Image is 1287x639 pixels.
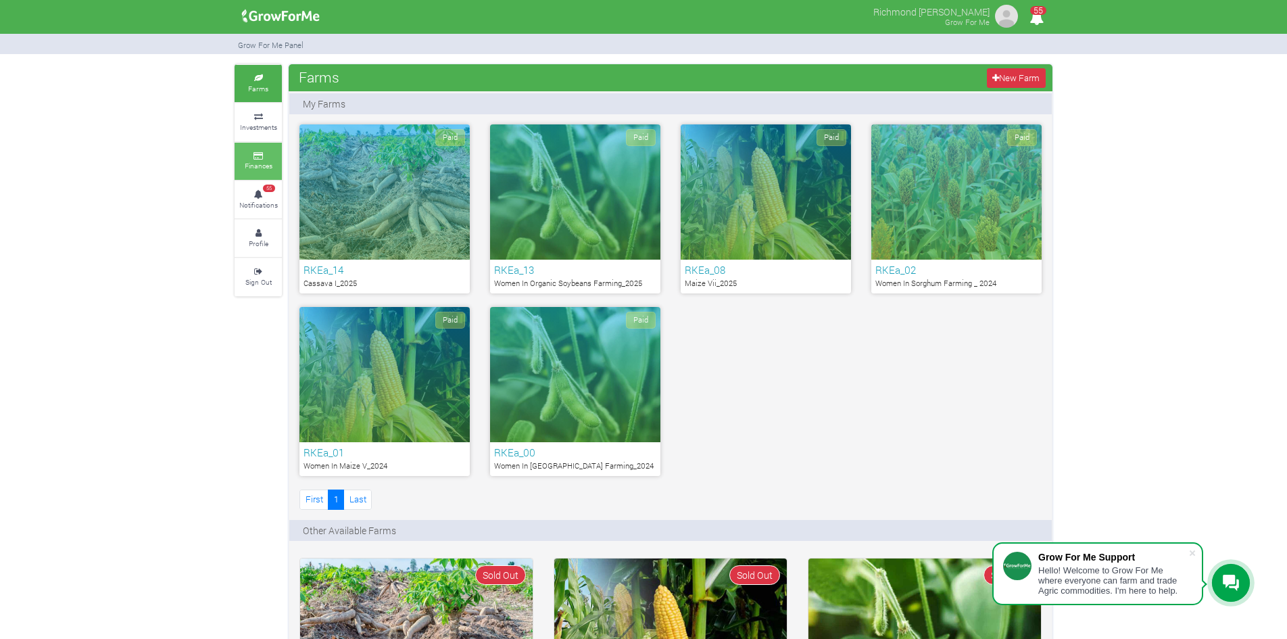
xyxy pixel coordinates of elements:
[494,264,656,276] h6: RKEa_13
[235,143,282,180] a: Finances
[303,446,466,458] h6: RKEa_01
[245,277,272,287] small: Sign Out
[685,278,847,289] p: Maize Vii_2025
[729,565,780,585] span: Sold Out
[817,129,846,146] span: Paid
[494,278,656,289] p: Women In Organic Soybeans Farming_2025
[1038,552,1188,563] div: Grow For Me Support
[303,460,466,472] p: Women In Maize V_2024
[235,258,282,295] a: Sign Out
[299,124,470,293] a: Paid RKEa_14 Cassava I_2025
[626,312,656,329] span: Paid
[993,3,1020,30] img: growforme image
[299,307,470,476] a: Paid RKEa_01 Women In Maize V_2024
[239,200,278,210] small: Notifications
[435,129,465,146] span: Paid
[237,3,324,30] img: growforme image
[875,264,1038,276] h6: RKEa_02
[303,97,345,111] p: My Farms
[235,103,282,141] a: Investments
[249,239,268,248] small: Profile
[295,64,343,91] span: Farms
[873,3,990,19] p: Richmond [PERSON_NAME]
[494,446,656,458] h6: RKEa_00
[475,565,526,585] span: Sold Out
[494,460,656,472] p: Women In [GEOGRAPHIC_DATA] Farming_2024
[235,220,282,257] a: Profile
[490,307,660,476] a: Paid RKEa_00 Women In [GEOGRAPHIC_DATA] Farming_2024
[303,264,466,276] h6: RKEa_14
[235,65,282,102] a: Farms
[945,17,990,27] small: Grow For Me
[303,278,466,289] p: Cassava I_2025
[626,129,656,146] span: Paid
[490,124,660,293] a: Paid RKEa_13 Women In Organic Soybeans Farming_2025
[235,181,282,218] a: 55 Notifications
[1038,565,1188,596] div: Hello! Welcome to Grow For Me where everyone can farm and trade Agric commodities. I'm here to help.
[299,490,372,509] nav: Page Navigation
[245,161,272,170] small: Finances
[328,490,344,509] a: 1
[303,523,396,538] p: Other Available Farms
[1030,6,1046,15] span: 55
[435,312,465,329] span: Paid
[681,124,851,293] a: Paid RKEa_08 Maize Vii_2025
[685,264,847,276] h6: RKEa_08
[1007,129,1037,146] span: Paid
[240,122,277,132] small: Investments
[987,68,1046,88] a: New Farm
[343,490,372,509] a: Last
[871,124,1042,293] a: Paid RKEa_02 Women In Sorghum Farming _ 2024
[238,40,303,50] small: Grow For Me Panel
[263,185,275,193] span: 55
[984,565,1034,585] span: Sold Out
[299,490,329,509] a: First
[248,84,268,93] small: Farms
[1023,13,1050,26] a: 55
[1023,3,1050,33] i: Notifications
[875,278,1038,289] p: Women In Sorghum Farming _ 2024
